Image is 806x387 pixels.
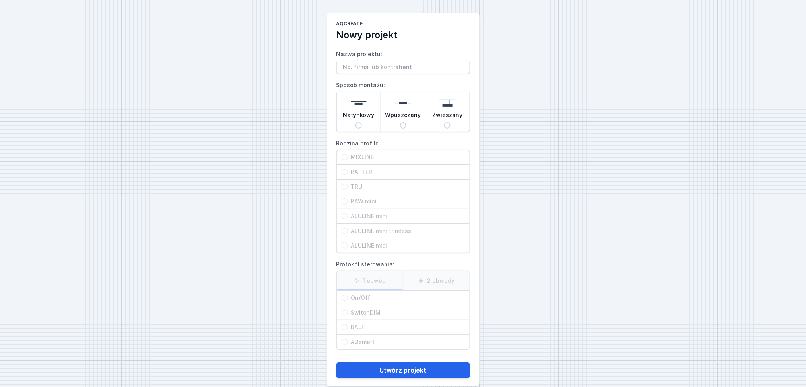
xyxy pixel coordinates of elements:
button: Utwórz projekt [336,362,470,378]
input: Nazwa projektu: [336,61,470,74]
img: recessed.svg [395,95,411,111]
span: Natynkowy [343,111,375,122]
input: Zwieszany [444,122,451,129]
label: Nazwa projektu: [336,48,470,74]
img: suspended.svg [439,95,455,111]
h2: Nowy projekt [336,29,470,41]
span: Zwieszany [432,111,462,122]
input: Wpuszczany [400,122,406,129]
h1: AQcreate [336,21,470,29]
span: Wpuszczany [385,111,421,122]
label: Sposób montażu: [336,79,470,132]
label: Protokół sterowania: [336,258,470,350]
label: Rodzina profili: [336,137,470,253]
img: surface.svg [351,95,367,111]
input: Natynkowy [355,122,362,129]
